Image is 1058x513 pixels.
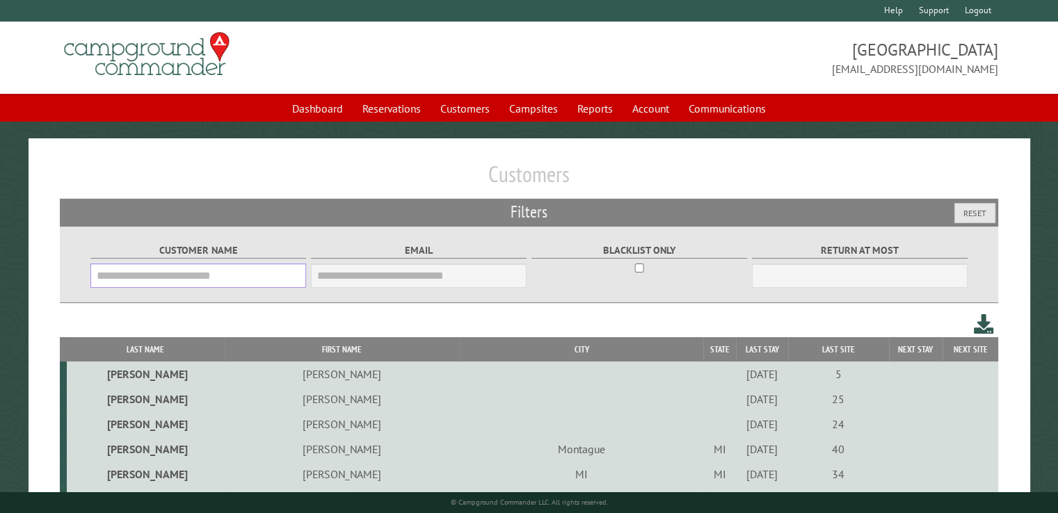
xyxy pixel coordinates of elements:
th: Last Name [67,337,224,361]
td: [PERSON_NAME] [224,386,460,412]
td: [PERSON_NAME] [224,462,460,487]
a: Communications [680,95,774,122]
td: 25 [788,386,889,412]
td: MI [703,487,737,512]
label: Customer Name [90,243,307,259]
td: 40 [788,437,889,462]
small: © Campground Commander LLC. All rights reserved. [451,498,608,507]
div: [DATE] [739,442,786,456]
h2: Filters [60,199,998,225]
td: [PERSON_NAME] [67,462,224,487]
img: Campground Commander [60,27,234,81]
div: [DATE] [739,417,786,431]
th: First Name [224,337,460,361]
th: City [460,337,703,361]
a: Campsites [501,95,566,122]
th: Next Stay [889,337,943,361]
td: 34 [788,462,889,487]
a: Reservations [354,95,429,122]
td: [PERSON_NAME] [67,437,224,462]
td: 5 [788,361,889,386]
td: [PERSON_NAME] [67,487,224,512]
td: [PERSON_NAME] [224,437,460,462]
button: Reset [954,203,995,223]
td: [PERSON_NAME] [67,361,224,386]
td: Montague [460,437,703,462]
td: Bellevue [460,487,703,512]
th: Next Site [943,337,998,361]
label: Return at most [752,243,968,259]
div: [DATE] [739,367,786,381]
th: Last Stay [736,337,787,361]
td: [PERSON_NAME] [224,412,460,437]
td: [PERSON_NAME] [224,361,460,386]
th: State [703,337,737,361]
span: [GEOGRAPHIC_DATA] [EMAIL_ADDRESS][DOMAIN_NAME] [529,38,998,77]
a: Customers [432,95,498,122]
div: [DATE] [739,392,786,406]
h1: Customers [60,161,998,199]
td: MI [703,462,737,487]
td: [PERSON_NAME] [224,487,460,512]
label: Email [311,243,527,259]
td: 54 [788,487,889,512]
td: 24 [788,412,889,437]
a: Account [624,95,678,122]
label: Blacklist only [531,243,748,259]
td: [PERSON_NAME] [67,412,224,437]
a: Reports [569,95,621,122]
a: Dashboard [284,95,351,122]
td: MI [460,462,703,487]
td: [PERSON_NAME] [67,386,224,412]
a: Download this customer list (.csv) [974,311,994,337]
th: Last Site [788,337,889,361]
td: MI [703,437,737,462]
div: [DATE] [739,467,786,481]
